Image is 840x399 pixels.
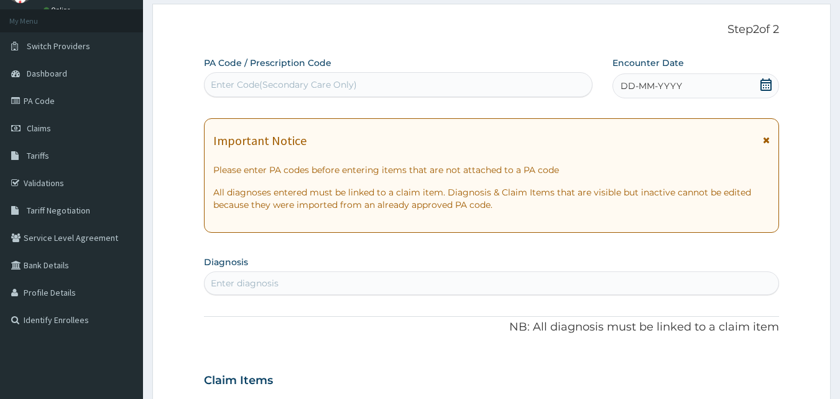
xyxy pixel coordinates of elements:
span: Tariffs [27,150,49,161]
p: NB: All diagnosis must be linked to a claim item [204,319,780,336]
span: Tariff Negotiation [27,205,90,216]
span: DD-MM-YYYY [621,80,682,92]
label: Diagnosis [204,256,248,268]
div: Enter Code(Secondary Care Only) [211,78,357,91]
p: All diagnoses entered must be linked to a claim item. Diagnosis & Claim Items that are visible bu... [213,186,770,211]
span: Dashboard [27,68,67,79]
span: Claims [27,123,51,134]
p: Please enter PA codes before entering items that are not attached to a PA code [213,164,770,176]
div: Enter diagnosis [211,277,279,289]
label: PA Code / Prescription Code [204,57,331,69]
h3: Claim Items [204,374,273,388]
p: Step 2 of 2 [204,23,780,37]
label: Encounter Date [612,57,684,69]
span: Switch Providers [27,40,90,52]
a: Online [44,6,73,14]
h1: Important Notice [213,134,307,148]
